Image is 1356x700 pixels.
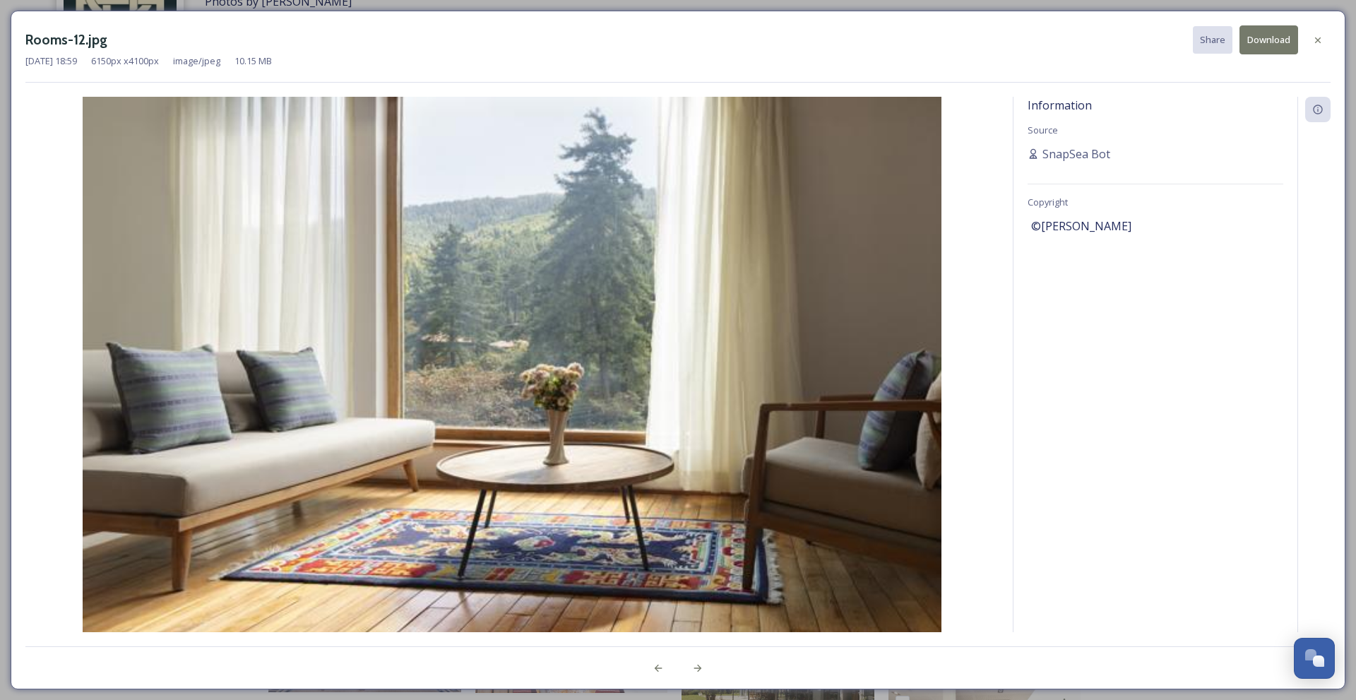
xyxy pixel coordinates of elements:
button: Download [1239,25,1298,54]
img: 77059954-c317-4065-a314-bbd55331e1ce.jpg [25,97,999,670]
button: Open Chat [1294,638,1335,679]
span: Source [1028,124,1058,136]
button: Share [1193,26,1232,54]
span: ©[PERSON_NAME] [1031,218,1131,235]
span: 10.15 MB [234,54,272,68]
span: SnapSea Bot [1042,146,1110,162]
span: Copyright [1028,196,1068,208]
span: Information [1028,97,1092,113]
span: 6150 px x 4100 px [91,54,159,68]
span: image/jpeg [173,54,220,68]
h3: Rooms-12.jpg [25,30,107,50]
span: [DATE] 18:59 [25,54,77,68]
